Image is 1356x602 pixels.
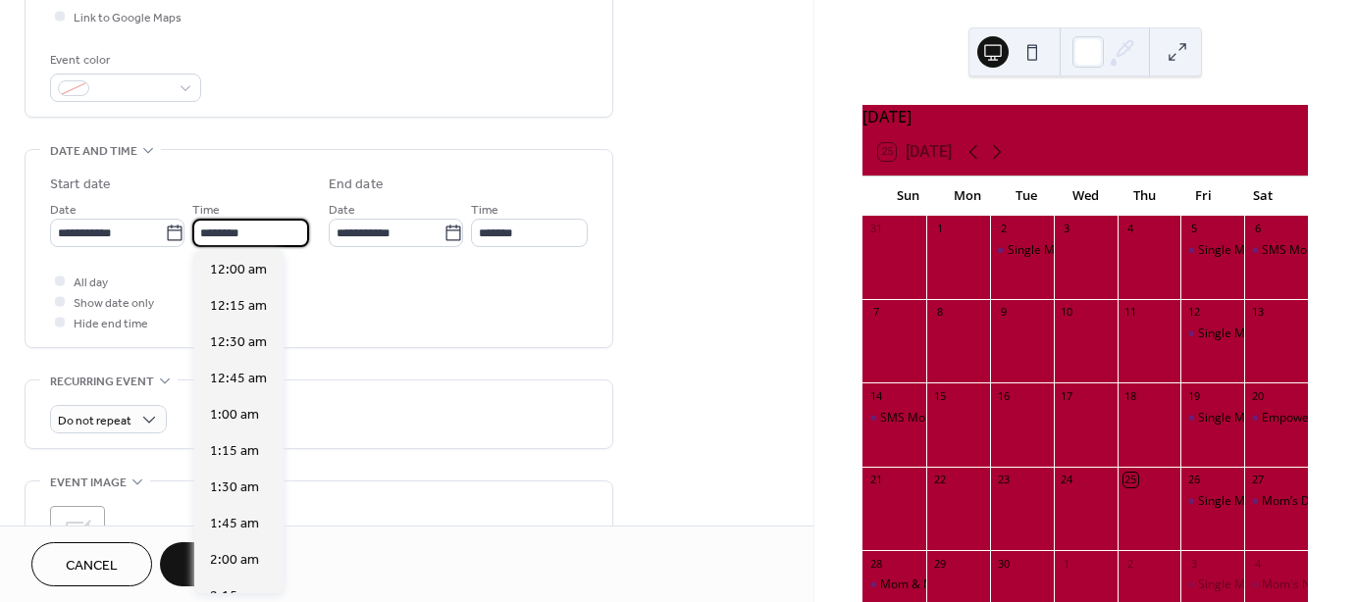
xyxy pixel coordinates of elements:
div: Single Mom Strong's Career Advancement Coaching [1180,410,1244,426]
button: Save [160,542,261,586]
span: Hide end time [74,314,148,334]
div: 15 [932,388,947,403]
div: 3 [1186,556,1201,571]
div: 1 [932,222,947,236]
div: 12 [1186,305,1201,320]
div: Start date [50,175,111,195]
span: 1:45 am [210,514,259,534]
div: 5 [1186,222,1201,236]
span: Event image [50,473,127,493]
div: 28 [868,556,883,571]
span: 12:15 am [210,296,267,317]
div: 25 [1123,473,1138,487]
div: 4 [1123,222,1138,236]
span: 12:00 am [210,260,267,280]
div: Single Mom Strong's Virtual Village- Monthly Chat! [990,242,1054,259]
div: Single Mom Strong's Career Advancement Coaching [1180,493,1244,510]
button: Cancel [31,542,152,586]
div: 8 [932,305,947,320]
div: 13 [1250,305,1265,320]
div: Sat [1233,176,1292,216]
div: 22 [932,473,947,487]
div: Event color [50,50,197,71]
div: 4 [1250,556,1265,571]
div: SMS Mom & Me Event at the Sacramento River Cats game! [1244,242,1308,259]
div: Wed [1056,176,1115,216]
div: 9 [996,305,1011,320]
span: All day [74,273,108,293]
div: Mom's Night Out – The Art of War World Premiere! [1244,577,1308,593]
div: End date [329,175,384,195]
div: ; [50,506,105,561]
div: 14 [868,388,883,403]
div: Mom & Me: Coffee & Connection by Single Mom Strong LA [880,577,1199,593]
div: 29 [932,556,947,571]
div: 23 [996,473,1011,487]
div: 16 [996,388,1011,403]
div: 2 [1123,556,1138,571]
div: 21 [868,473,883,487]
div: 19 [1186,388,1201,403]
div: 24 [1060,473,1074,487]
span: Time [192,200,220,221]
span: 1:30 am [210,477,259,498]
div: 26 [1186,473,1201,487]
span: 12:45 am [210,369,267,389]
div: SMS Mom’s Day Out: Sound Bath, Meditation & Relaxation [862,410,926,426]
span: Show date only [74,293,154,314]
div: 20 [1250,388,1265,403]
div: [DATE] [862,105,1308,128]
div: 3 [1060,222,1074,236]
div: Sun [878,176,937,216]
div: Single Mom Strong's Career Advancement Coaching [1180,242,1244,259]
div: 6 [1250,222,1265,236]
div: Mom & Me: Coffee & Connection by Single Mom Strong LA [862,577,926,593]
span: Link to Google Maps [74,8,182,28]
div: 1 [1060,556,1074,571]
span: 1:15 am [210,441,259,462]
div: 11 [1123,305,1138,320]
div: 7 [868,305,883,320]
span: Do not repeat [58,410,131,432]
span: 1:00 am [210,405,259,426]
div: 30 [996,556,1011,571]
div: 18 [1123,388,1138,403]
div: Empowerment Workshop: Self-Defense [1244,410,1308,426]
div: Tue [997,176,1056,216]
div: 10 [1060,305,1074,320]
div: SMS Mom’s Day Out: Sound Bath, Meditation & Relaxation [880,410,1196,426]
span: 2:00 am [210,550,259,571]
span: Date [329,200,355,221]
div: Thu [1115,176,1173,216]
div: Single Mom Strong's Career Advancement Coaching [1180,326,1244,342]
span: Date [50,200,77,221]
div: 31 [868,222,883,236]
div: Mom’s Day Out: Color Me Creative with Single Mom Strong LA [1244,493,1308,510]
div: Single Mom Strong's Career Advancement Coaching [1180,577,1244,593]
span: 12:30 am [210,332,267,353]
span: Cancel [66,556,118,577]
div: Single Mom [PERSON_NAME]'s Virtual Village- Monthly Chat! [1008,242,1336,259]
span: Recurring event [50,372,154,392]
div: Mon [937,176,996,216]
div: 27 [1250,473,1265,487]
div: 2 [996,222,1011,236]
div: 17 [1060,388,1074,403]
div: Fri [1173,176,1232,216]
span: Date and time [50,141,137,162]
span: Time [471,200,498,221]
